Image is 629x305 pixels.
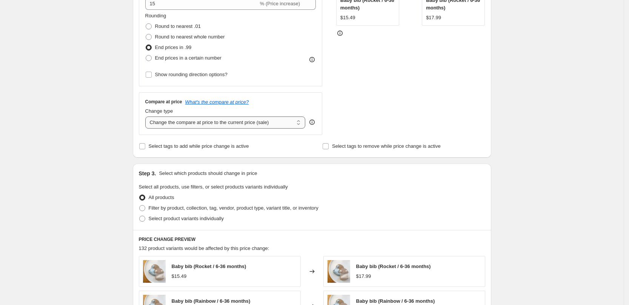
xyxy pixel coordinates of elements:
span: Baby bib (Rainbow / 6-36 months) [172,298,251,304]
span: Baby bib (Rocket / 6-36 months) [356,264,431,269]
h3: Compare at price [145,99,182,105]
div: $15.49 [340,14,355,21]
h6: PRICE CHANGE PREVIEW [139,236,485,242]
span: All products [149,195,174,200]
span: 132 product variants would be affected by this price change: [139,245,269,251]
span: Round to nearest .01 [155,23,201,29]
button: What's the compare at price? [185,99,249,105]
div: help [308,118,316,126]
span: Select tags to add while price change is active [149,143,249,149]
div: $17.99 [426,14,441,21]
img: 1.1_80x.png [143,260,166,283]
span: Baby bib (Rocket / 6-36 months) [172,264,246,269]
span: Round to nearest whole number [155,34,225,40]
span: Select all products, use filters, or select products variants individually [139,184,288,190]
span: Select tags to remove while price change is active [332,143,441,149]
span: % (Price increase) [260,1,300,6]
div: $17.99 [356,273,371,280]
span: Change type [145,108,173,114]
span: Baby bib (Rainbow / 6-36 months) [356,298,435,304]
span: Select product variants individually [149,216,224,221]
span: Filter by product, collection, tag, vendor, product type, variant title, or inventory [149,205,318,211]
span: End prices in .99 [155,44,192,50]
p: Select which products should change in price [159,170,257,177]
div: $15.49 [172,273,187,280]
span: Rounding [145,13,166,18]
img: 1.1_80x.png [328,260,350,283]
span: Show rounding direction options? [155,72,228,77]
span: End prices in a certain number [155,55,221,61]
h2: Step 3. [139,170,156,177]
